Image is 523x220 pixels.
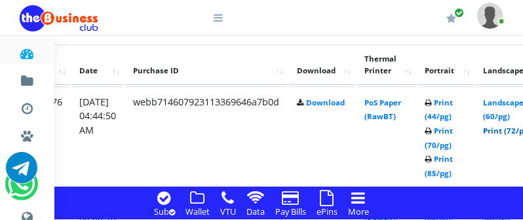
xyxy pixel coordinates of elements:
[6,162,37,183] a: Chat for support
[313,204,341,218] a: ePins
[20,90,35,122] a: Transactions
[20,35,35,67] a: Dashboard
[425,98,454,122] a: Print (44/pg)
[125,86,288,188] td: webb714607923113369646a7b0d
[289,45,355,85] th: Download: activate to sort column ascending
[446,13,456,24] i: Renew/Upgrade Subscription
[306,98,345,107] a: Download
[364,98,401,122] a: PoS Paper (RawBT)
[20,63,35,94] a: Fund wallet
[50,163,159,185] a: International VTU
[220,206,236,217] small: VTU
[242,204,269,218] a: Data
[185,206,210,217] small: Wallet
[125,45,288,85] th: Purchase ID: activate to sort column ascending
[425,126,454,150] a: Print (70/pg)
[454,8,464,18] span: Renew/Upgrade Subscription
[348,206,369,217] small: More
[20,5,98,31] img: Logo
[20,118,35,149] a: Miscellaneous Payments
[50,144,159,166] a: Nigerian VTU
[271,204,310,218] a: Pay Bills
[477,3,503,28] img: User
[150,204,179,218] a: Sub
[71,86,124,188] td: [DATE] 04:44:50 AM
[425,154,454,178] a: Print (85/pg)
[182,204,214,218] a: Wallet
[357,45,416,85] th: Thermal Printer: activate to sort column ascending
[417,45,475,85] th: Portrait: activate to sort column ascending
[275,206,306,217] small: Pay Bills
[317,206,338,217] small: ePins
[154,206,175,217] small: Sub
[71,45,124,85] th: Date: activate to sort column ascending
[216,204,240,218] a: VTU
[246,206,265,217] small: Data
[8,178,35,200] a: Chat for support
